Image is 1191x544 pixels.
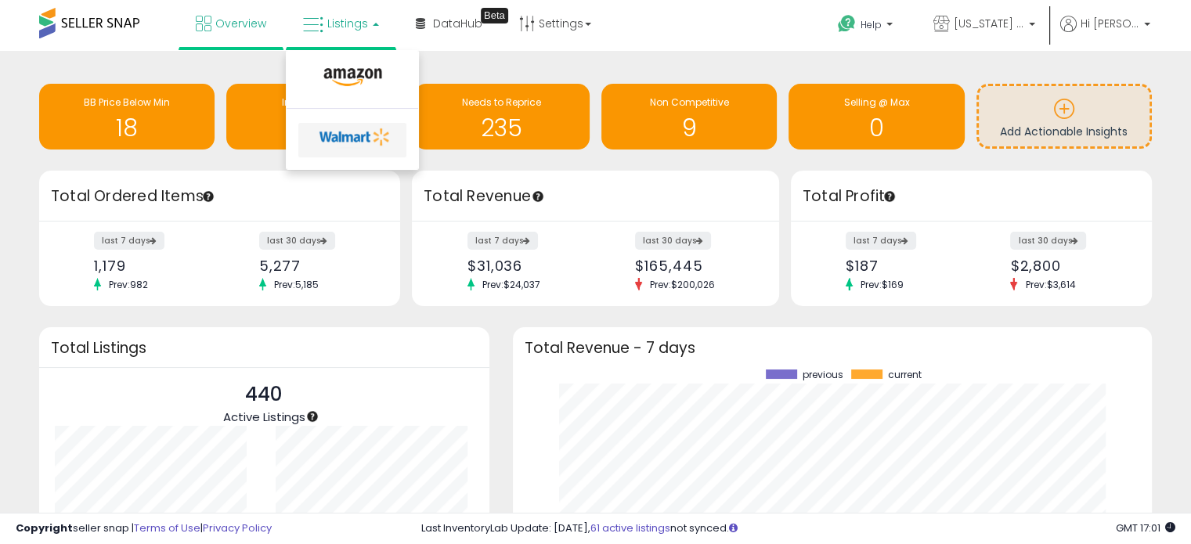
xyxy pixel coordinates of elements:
[39,84,215,150] a: BB Price Below Min 18
[796,115,956,141] h1: 0
[259,258,373,274] div: 5,277
[327,16,368,31] span: Listings
[590,521,670,535] a: 61 active listings
[954,16,1024,31] span: [US_STATE] Family Distribution
[259,232,335,250] label: last 30 days
[223,380,305,409] p: 440
[421,521,1175,536] div: Last InventoryLab Update: [DATE], not synced.
[825,2,908,51] a: Help
[601,84,777,150] a: Non Competitive 9
[1060,16,1150,51] a: Hi [PERSON_NAME]
[223,409,305,425] span: Active Listings
[462,95,541,109] span: Needs to Reprice
[861,18,882,31] span: Help
[1000,124,1128,139] span: Add Actionable Insights
[1010,258,1124,274] div: $2,800
[234,115,394,141] h1: 2
[882,189,897,204] div: Tooltip anchor
[266,278,327,291] span: Prev: 5,185
[47,115,207,141] h1: 18
[609,115,769,141] h1: 9
[979,86,1149,146] a: Add Actionable Insights
[215,16,266,31] span: Overview
[201,189,215,204] div: Tooltip anchor
[134,521,200,535] a: Terms of Use
[305,409,319,423] div: Tooltip anchor
[843,95,909,109] span: Selling @ Max
[888,369,922,380] span: current
[433,16,482,31] span: DataHub
[51,186,388,207] h3: Total Ordered Items
[51,342,478,354] h3: Total Listings
[84,95,170,109] span: BB Price Below Min
[729,523,738,533] i: Click here to read more about un-synced listings.
[853,278,911,291] span: Prev: $169
[94,258,208,274] div: 1,179
[635,258,752,274] div: $165,445
[475,278,548,291] span: Prev: $24,037
[650,95,729,109] span: Non Competitive
[846,232,916,250] label: last 7 days
[481,8,508,23] div: Tooltip anchor
[424,186,767,207] h3: Total Revenue
[789,84,964,150] a: Selling @ Max 0
[16,521,272,536] div: seller snap | |
[1010,232,1086,250] label: last 30 days
[422,115,582,141] h1: 235
[414,84,590,150] a: Needs to Reprice 235
[226,84,402,150] a: Inventory Age 2
[635,232,711,250] label: last 30 days
[467,232,538,250] label: last 7 days
[803,369,843,380] span: previous
[203,521,272,535] a: Privacy Policy
[803,186,1140,207] h3: Total Profit
[101,278,156,291] span: Prev: 982
[1017,278,1083,291] span: Prev: $3,614
[525,342,1140,354] h3: Total Revenue - 7 days
[531,189,545,204] div: Tooltip anchor
[846,258,959,274] div: $187
[467,258,584,274] div: $31,036
[282,95,347,109] span: Inventory Age
[837,14,857,34] i: Get Help
[642,278,723,291] span: Prev: $200,026
[1081,16,1139,31] span: Hi [PERSON_NAME]
[94,232,164,250] label: last 7 days
[1116,521,1175,535] span: 2025-10-7 17:01 GMT
[16,521,73,535] strong: Copyright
